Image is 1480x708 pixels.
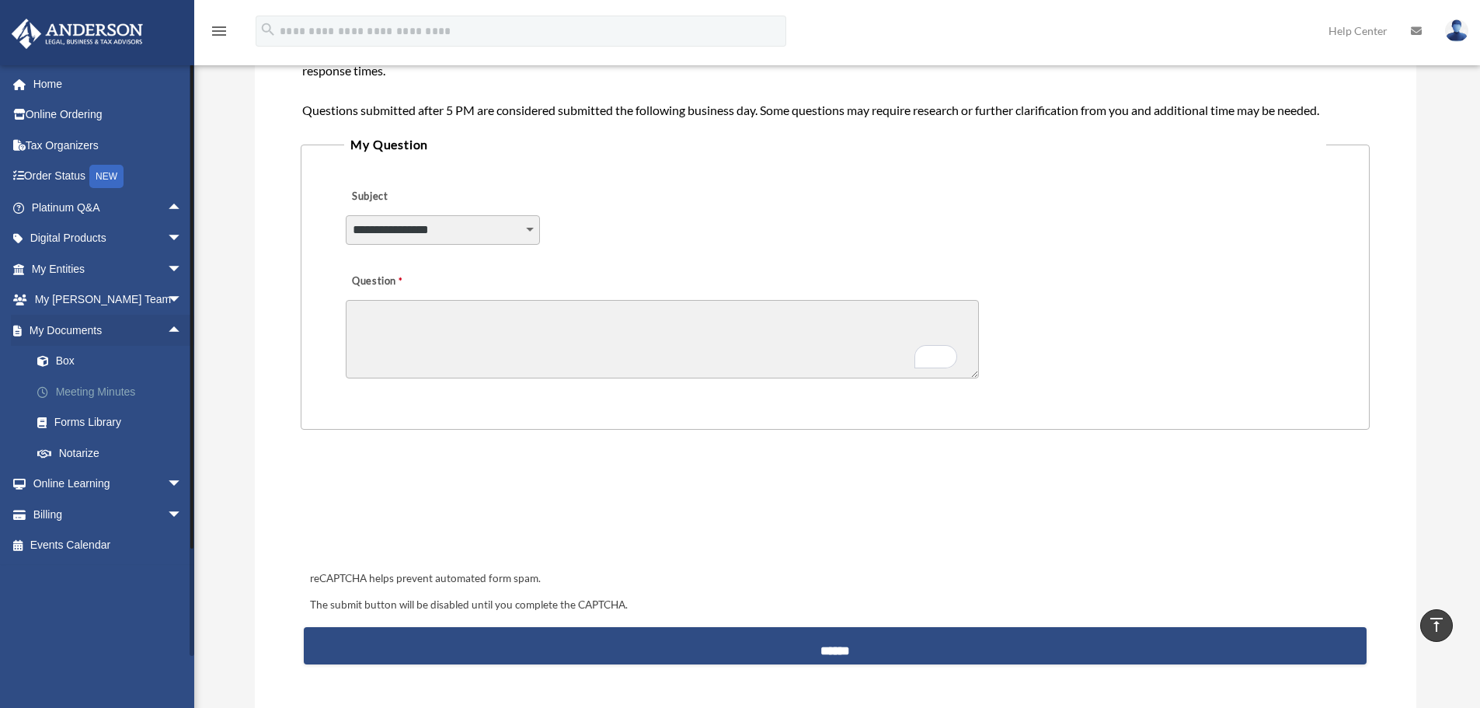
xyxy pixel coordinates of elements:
a: Notarize [22,438,206,469]
div: reCAPTCHA helps prevent automated form spam. [304,570,1366,588]
div: The submit button will be disabled until you complete the CAPTCHA. [304,596,1366,615]
span: arrow_drop_down [167,223,198,255]
a: My Documentsarrow_drop_up [11,315,206,346]
i: search [259,21,277,38]
span: arrow_drop_down [167,253,198,285]
a: Platinum Q&Aarrow_drop_up [11,192,206,223]
a: Forms Library [22,407,206,438]
a: vertical_align_top [1420,609,1453,642]
a: Billingarrow_drop_down [11,499,206,530]
span: arrow_drop_down [167,469,198,500]
img: User Pic [1445,19,1468,42]
span: arrow_drop_down [167,284,198,316]
div: NEW [89,165,124,188]
a: menu [210,27,228,40]
i: menu [210,22,228,40]
a: Online Ordering [11,99,206,131]
a: Digital Productsarrow_drop_down [11,223,206,254]
a: Meeting Minutes [22,376,206,407]
span: arrow_drop_up [167,315,198,347]
a: Online Learningarrow_drop_down [11,469,206,500]
textarea: To enrich screen reader interactions, please activate Accessibility in Grammarly extension settings [346,300,979,378]
a: Home [11,68,206,99]
a: My [PERSON_NAME] Teamarrow_drop_down [11,284,206,316]
label: Question [346,271,466,293]
a: My Entitiesarrow_drop_down [11,253,206,284]
span: arrow_drop_up [167,192,198,224]
img: Anderson Advisors Platinum Portal [7,19,148,49]
i: vertical_align_top [1427,616,1446,634]
label: Subject [346,187,493,208]
a: Events Calendar [11,530,206,561]
a: Order StatusNEW [11,161,206,193]
a: Tax Organizers [11,130,206,161]
span: arrow_drop_down [167,499,198,531]
legend: My Question [344,134,1325,155]
iframe: reCAPTCHA [305,478,542,539]
a: Box [22,346,206,377]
